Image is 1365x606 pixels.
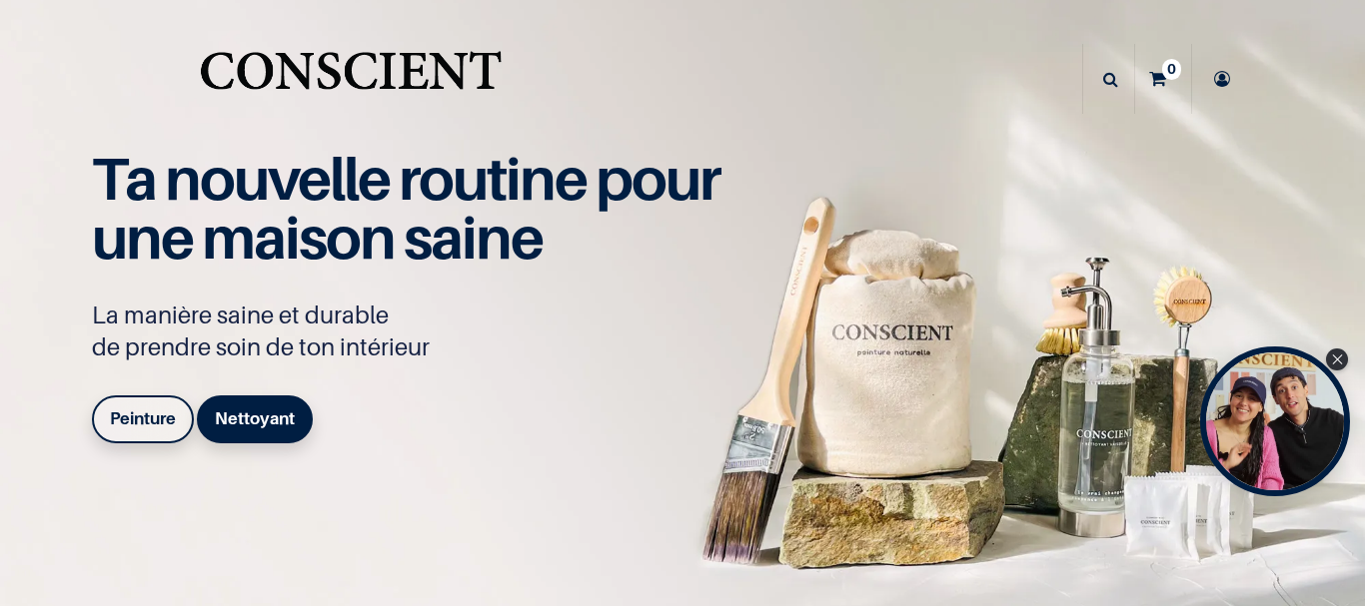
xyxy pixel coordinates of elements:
[1162,59,1181,79] sup: 0
[1200,346,1350,496] div: Open Tolstoy widget
[1200,346,1350,496] div: Tolstoy bubble widget
[1326,348,1348,370] div: Close Tolstoy widget
[215,408,295,428] b: Nettoyant
[196,40,505,119] a: Logo of Conscient
[92,300,741,363] p: La manière saine et durable de prendre soin de ton intérieur
[197,395,313,443] a: Nettoyant
[92,143,719,273] span: Ta nouvelle routine pour une maison saine
[196,40,505,119] img: Conscient
[1200,346,1350,496] div: Open Tolstoy
[1135,44,1191,114] a: 0
[110,408,176,428] b: Peinture
[92,395,194,443] a: Peinture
